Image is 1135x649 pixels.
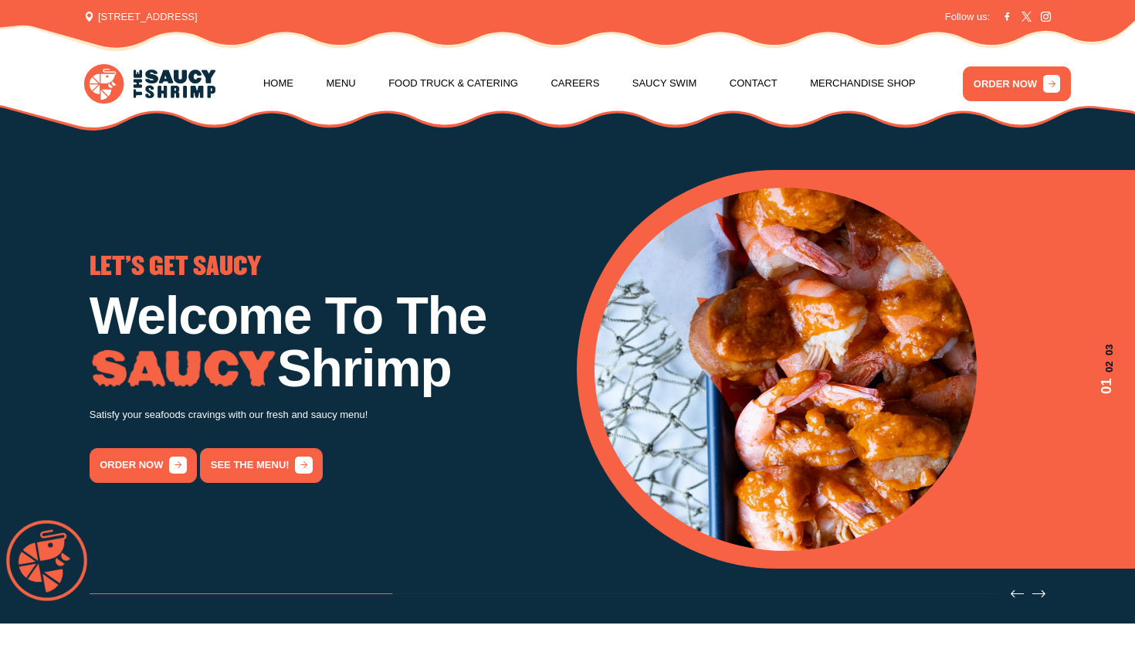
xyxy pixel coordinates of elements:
[558,256,1027,430] div: 2 / 3
[90,256,558,482] div: 1 / 3
[90,290,558,395] h1: Welcome To The Shrimp
[326,54,355,113] a: Menu
[632,54,697,113] a: Saucy Swim
[84,9,197,25] span: [STREET_ADDRESS]
[84,64,215,104] img: logo
[90,256,261,280] span: LET'S GET SAUCY
[1096,344,1117,355] span: 03
[388,54,518,113] a: Food Truck & Catering
[90,406,558,424] p: Satisfy your seafoods cravings with our fresh and saucy menu!
[200,448,323,483] a: See the menu!
[963,66,1070,101] a: ORDER NOW
[1096,362,1117,372] span: 02
[558,290,1027,342] h1: Low Country Boil
[1011,587,1024,600] button: Previous slide
[810,54,916,113] a: Merchandise Shop
[551,54,599,113] a: Careers
[1032,587,1045,600] button: Next slide
[595,188,1117,551] div: 1 / 3
[558,396,666,430] a: order now
[1096,379,1117,395] span: 01
[558,256,830,280] span: GO THE WHOLE NINE YARDS
[263,54,293,113] a: Home
[730,54,778,113] a: Contact
[558,354,1027,372] p: Try our famous Whole Nine Yards sauce! The recipe is our secret!
[90,448,197,483] a: order now
[945,9,991,25] span: Follow us:
[90,350,277,389] img: Image
[595,188,977,551] img: Banner Image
